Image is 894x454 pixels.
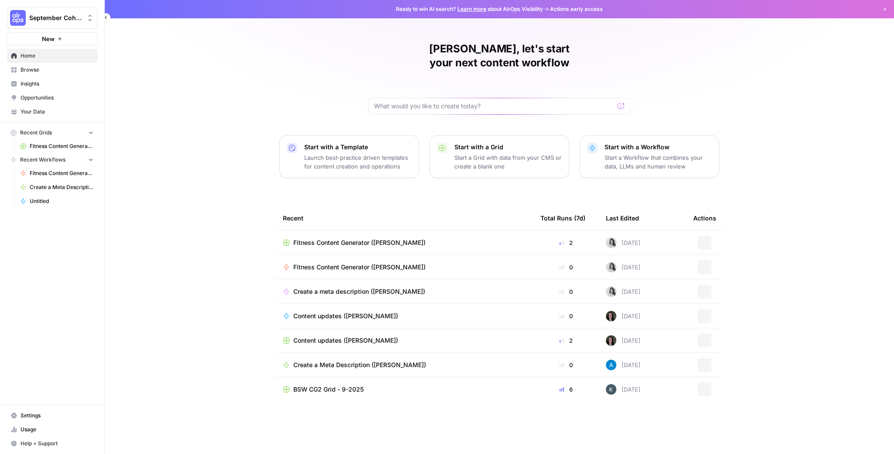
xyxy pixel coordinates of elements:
span: Fitness Content Generator ([PERSON_NAME]) [293,263,426,272]
span: Create a meta description ([PERSON_NAME]) [293,287,425,296]
a: Your Data [7,105,97,119]
div: [DATE] [606,360,640,370]
span: Home [21,52,93,60]
div: 0 [540,263,592,272]
div: [DATE] [606,384,640,395]
span: Fitness Content Generator ([PERSON_NAME]) [30,142,93,150]
button: New [7,32,97,45]
div: [DATE] [606,262,640,272]
a: Usage [7,423,97,437]
div: 2 [540,238,592,247]
div: Recent [283,206,526,230]
a: Home [7,49,97,63]
img: um3ujnp70du166xluvydotei755a [606,286,616,297]
img: wnnsdyqcbyll0xvaac1xmfh8kzbf [606,384,616,395]
a: Browse [7,63,97,77]
span: Usage [21,426,93,433]
p: Start with a Grid [454,143,562,151]
span: Untitled [30,197,93,205]
span: Opportunities [21,94,93,102]
span: Settings [21,412,93,420]
img: fvupjppv8b9nt3h87yhfikz8g0rq [606,311,616,321]
button: Start with a GridStart a Grid with data from your CMS or create a blank one [430,135,569,178]
a: Create a Meta Description ([PERSON_NAME]) [283,361,526,369]
span: Fitness Content Generator ([PERSON_NAME]) [30,169,93,177]
a: Fitness Content Generator ([PERSON_NAME]) [16,139,97,153]
h1: [PERSON_NAME], let's start your next content workflow [368,42,630,70]
p: Start a Grid with data from your CMS or create a blank one [454,153,562,171]
button: Start with a TemplateLaunch best-practice driven templates for content creation and operations [279,135,419,178]
div: [DATE] [606,335,640,346]
a: Fitness Content Generator ([PERSON_NAME]) [16,166,97,180]
a: Insights [7,77,97,91]
span: Create a Meta Description ([PERSON_NAME]) [293,361,426,369]
div: Total Runs (7d) [540,206,585,230]
a: Fitness Content Generator ([PERSON_NAME]) [283,238,526,247]
button: Start with a WorkflowStart a Workflow that combines your data, LLMs and human review [580,135,719,178]
span: Recent Workflows [20,156,65,164]
div: [DATE] [606,237,640,248]
span: Help + Support [21,440,93,447]
p: Start with a Workflow [605,143,712,151]
img: um3ujnp70du166xluvydotei755a [606,262,616,272]
img: September Cohort Logo [10,10,26,26]
button: Workspace: September Cohort [7,7,97,29]
button: Recent Workflows [7,153,97,166]
img: o3cqybgnmipr355j8nz4zpq1mc6x [606,360,616,370]
a: Fitness Content Generator ([PERSON_NAME]) [283,263,526,272]
span: BSW CG2 Grid - 9-2025 [293,385,364,394]
a: Learn more [457,6,486,12]
div: 0 [540,361,592,369]
div: Actions [693,206,716,230]
span: Create a Meta Description ([PERSON_NAME]) [30,183,93,191]
span: New [42,34,55,43]
span: Ready to win AI search? about AirOps Visibility [396,5,543,13]
a: Untitled [16,194,97,208]
p: Launch best-practice driven templates for content creation and operations [304,153,412,171]
span: Actions early access [550,5,603,13]
div: [DATE] [606,286,640,297]
span: Your Data [21,108,93,116]
div: [DATE] [606,311,640,321]
a: Settings [7,409,97,423]
div: 0 [540,287,592,296]
span: Content updates ([PERSON_NAME]) [293,336,398,345]
span: Content updates ([PERSON_NAME]) [293,312,398,320]
div: 6 [540,385,592,394]
div: 0 [540,312,592,320]
input: What would you like to create today? [374,102,614,110]
button: Help + Support [7,437,97,451]
a: Create a meta description ([PERSON_NAME]) [283,287,526,296]
img: fvupjppv8b9nt3h87yhfikz8g0rq [606,335,616,346]
a: Create a Meta Description ([PERSON_NAME]) [16,180,97,194]
button: Recent Grids [7,126,97,139]
span: Fitness Content Generator ([PERSON_NAME]) [293,238,426,247]
span: Browse [21,66,93,74]
span: Insights [21,80,93,88]
div: 2 [540,336,592,345]
a: Content updates ([PERSON_NAME]) [283,336,526,345]
img: um3ujnp70du166xluvydotei755a [606,237,616,248]
a: Content updates ([PERSON_NAME]) [283,312,526,320]
p: Start with a Template [304,143,412,151]
a: Opportunities [7,91,97,105]
a: BSW CG2 Grid - 9-2025 [283,385,526,394]
div: Last Edited [606,206,639,230]
span: September Cohort [29,14,82,22]
p: Start a Workflow that combines your data, LLMs and human review [605,153,712,171]
span: Recent Grids [20,129,52,137]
